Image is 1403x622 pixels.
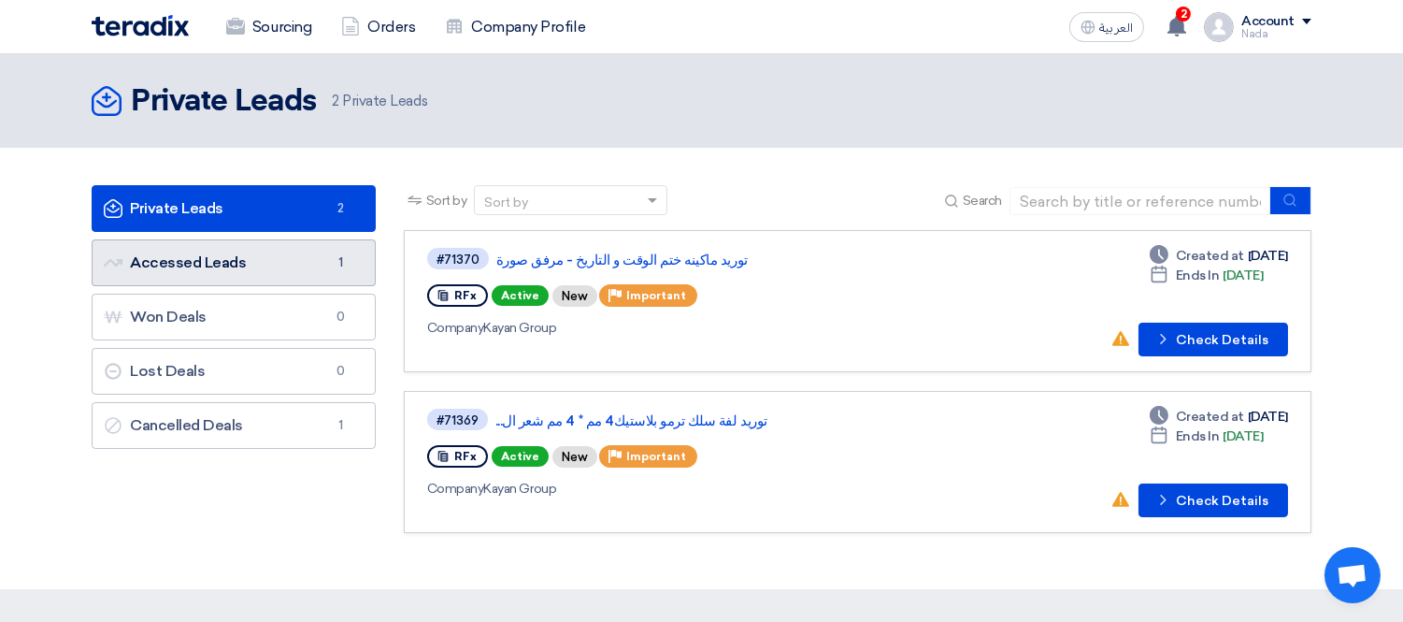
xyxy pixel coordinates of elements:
div: [DATE] [1150,407,1288,427]
span: Ends In [1176,266,1220,285]
div: New [552,446,597,468]
h2: Private Leads [131,83,317,121]
button: Check Details [1138,484,1288,517]
div: New [552,285,597,307]
span: RFx [454,289,477,302]
a: Cancelled Deals1 [92,402,376,449]
button: Check Details [1138,323,1288,356]
div: Sort by [484,193,528,212]
a: توريد ماكينه ختم الوقت و التاريخ - مرفق صورة [496,252,964,268]
span: 1 [330,253,352,272]
span: Active [492,446,549,467]
span: Sort by [426,191,467,210]
a: Orders [326,7,430,48]
span: 0 [330,308,352,326]
div: [DATE] [1150,266,1264,285]
span: RFx [454,450,477,463]
div: Account [1241,14,1295,30]
span: Company [427,320,484,336]
div: Open chat [1324,547,1381,603]
span: Created at [1176,246,1244,266]
span: Created at [1176,407,1244,427]
a: توريد لفة سلك ترمو بلاستيك4 مم * 4 مم شعر ال... [495,412,963,429]
button: العربية [1069,12,1144,42]
a: Lost Deals0 [92,348,376,395]
a: Won Deals0 [92,294,376,340]
span: 2 [332,93,339,109]
span: Active [492,285,549,306]
div: [DATE] [1150,246,1288,266]
span: 2 [330,199,352,218]
input: Search by title or reference number [1009,187,1271,215]
div: [DATE] [1150,427,1264,446]
span: Search [963,191,1002,210]
a: Private Leads2 [92,185,376,232]
div: Kayan Group [427,479,966,499]
span: Important [626,289,686,302]
div: #71370 [437,253,480,266]
a: Accessed Leads1 [92,239,376,286]
a: Sourcing [211,7,326,48]
span: 1 [330,416,352,435]
span: Important [626,450,686,463]
span: 2 [1176,7,1191,22]
span: Company [427,481,484,497]
div: Nada [1241,29,1311,39]
a: Company Profile [430,7,600,48]
div: Kayan Group [427,318,967,338]
span: Private Leads [332,91,427,112]
img: Teradix logo [92,15,189,36]
span: العربية [1099,22,1133,35]
span: 0 [330,362,352,381]
img: profile_test.png [1204,12,1234,42]
span: Ends In [1176,427,1220,446]
div: #71369 [437,414,479,427]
